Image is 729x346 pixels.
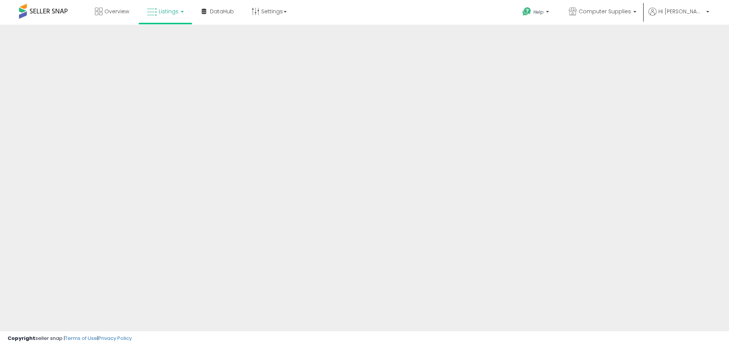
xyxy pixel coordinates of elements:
[210,8,234,15] span: DataHub
[533,9,544,15] span: Help
[522,7,532,16] i: Get Help
[104,8,129,15] span: Overview
[658,8,704,15] span: Hi [PERSON_NAME]
[516,1,557,25] a: Help
[649,8,709,25] a: Hi [PERSON_NAME]
[8,335,132,342] div: seller snap | |
[98,335,132,342] a: Privacy Policy
[159,8,178,15] span: Listings
[8,335,35,342] strong: Copyright
[65,335,97,342] a: Terms of Use
[579,8,631,15] span: Computer Supplies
